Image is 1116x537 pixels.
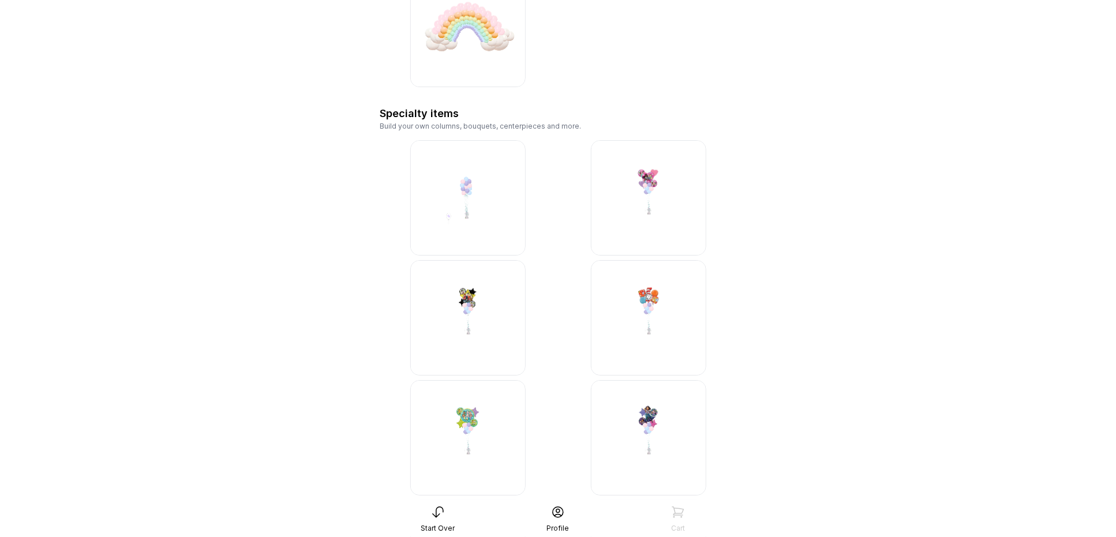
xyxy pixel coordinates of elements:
[671,524,685,533] div: Cart
[410,140,526,256] img: -
[591,260,706,375] img: -
[591,380,706,495] img: -
[410,260,526,375] img: -
[380,122,736,131] div: Build your own columns, bouquets, centerpieces and more.
[547,524,570,533] div: Profile
[410,380,526,495] img: -
[591,140,706,256] img: -
[421,524,455,533] div: Start Over
[380,106,459,122] div: Specialty items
